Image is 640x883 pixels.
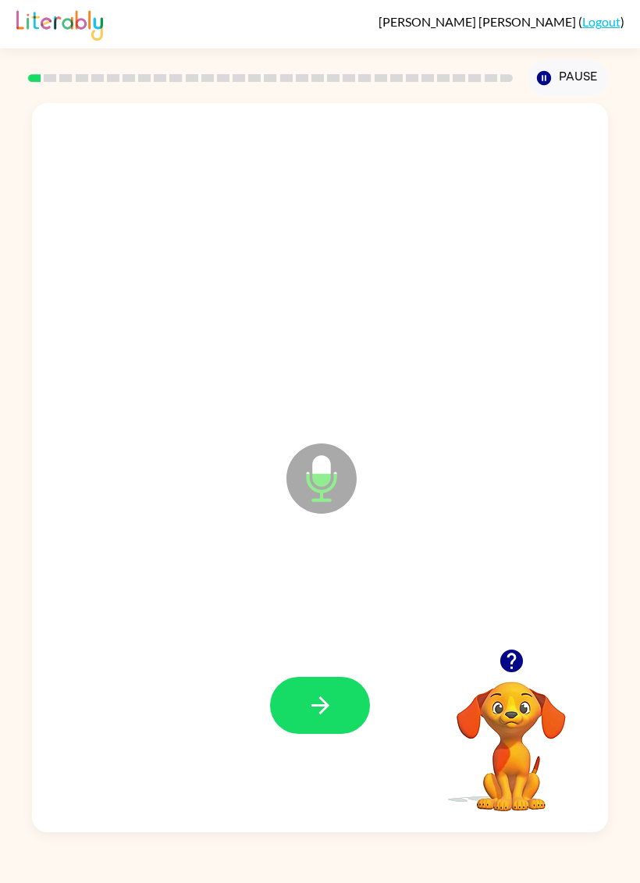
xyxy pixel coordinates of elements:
img: Literably [16,6,103,41]
span: [PERSON_NAME] [PERSON_NAME] [379,14,578,29]
button: Pause [528,60,608,96]
div: ( ) [379,14,624,29]
video: Your browser must support playing .mp4 files to use Literably. Please try using another browser. [433,657,589,814]
a: Logout [582,14,620,29]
